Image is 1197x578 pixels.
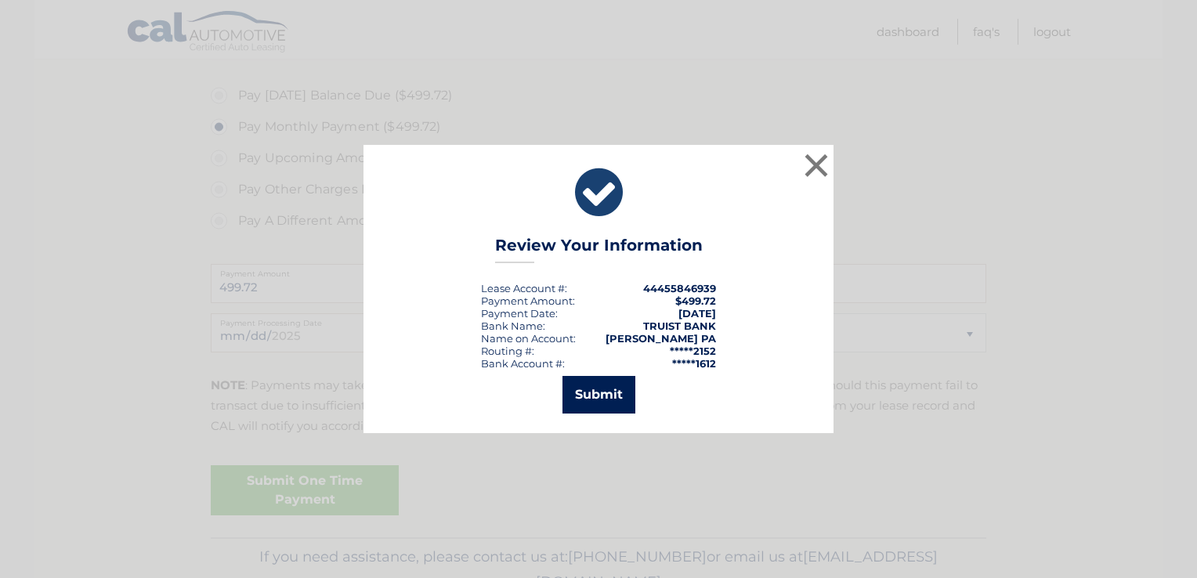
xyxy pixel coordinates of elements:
span: Payment Date [481,307,555,320]
button: × [801,150,832,181]
button: Submit [562,376,635,414]
span: $499.72 [675,294,716,307]
strong: TRUIST BANK [643,320,716,332]
strong: [PERSON_NAME] PA [606,332,716,345]
div: : [481,307,558,320]
div: Payment Amount: [481,294,575,307]
strong: 44455846939 [643,282,716,294]
span: [DATE] [678,307,716,320]
div: Lease Account #: [481,282,567,294]
div: Routing #: [481,345,534,357]
div: Bank Account #: [481,357,565,370]
h3: Review Your Information [495,236,703,263]
div: Bank Name: [481,320,545,332]
div: Name on Account: [481,332,576,345]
